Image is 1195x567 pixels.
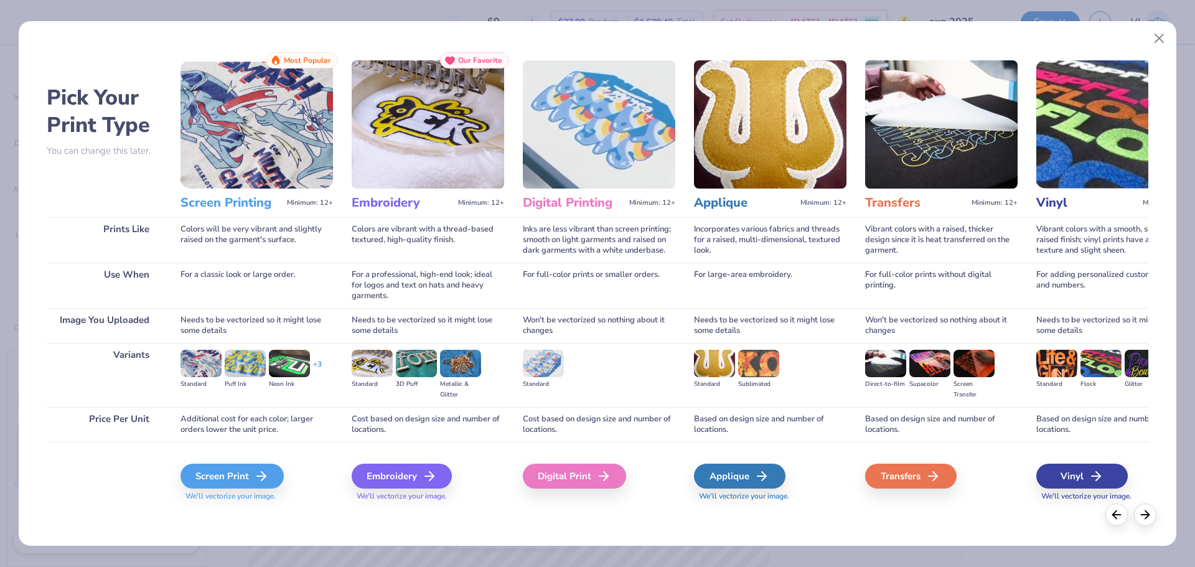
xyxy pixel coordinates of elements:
img: Flock [1080,350,1122,377]
img: Standard [694,350,735,377]
h3: Transfers [865,195,967,211]
div: Needs to be vectorized so it might lose some details [352,308,504,343]
div: Screen Transfer [954,379,995,400]
div: Based on design size and number of locations. [694,407,846,442]
img: Glitter [1125,350,1166,377]
div: Flock [1080,379,1122,390]
h3: Vinyl [1036,195,1138,211]
div: Standard [180,379,222,390]
div: Standard [523,379,564,390]
div: Needs to be vectorized so it might lose some details [1036,308,1189,343]
div: For a professional, high-end look; ideal for logos and text on hats and heavy garments. [352,263,504,308]
h2: Pick Your Print Type [47,84,162,139]
div: Applique [694,464,785,489]
img: Standard [523,350,564,377]
div: 3D Puff [396,379,437,390]
div: + 3 [313,359,322,380]
img: Neon Ink [269,350,310,377]
div: Digital Print [523,464,626,489]
div: Vibrant colors with a raised, thicker design since it is heat transferred on the garment. [865,217,1018,263]
span: We'll vectorize your image. [1036,491,1189,502]
span: We'll vectorize your image. [180,491,333,502]
div: Sublimated [738,379,779,390]
span: Minimum: 12+ [972,199,1018,207]
div: Transfers [865,464,957,489]
img: Transfers [865,60,1018,189]
p: You can change this later. [47,146,162,156]
img: Screen Printing [180,60,333,189]
img: Screen Transfer [954,350,995,377]
span: We'll vectorize your image. [352,491,504,502]
div: Colors are vibrant with a thread-based textured, high-quality finish. [352,217,504,263]
div: Screen Print [180,464,284,489]
span: We'll vectorize your image. [694,491,846,502]
img: Puff Ink [225,350,266,377]
div: For a classic look or large order. [180,263,333,308]
div: For adding personalized custom names and numbers. [1036,263,1189,308]
div: Puff Ink [225,379,266,390]
h3: Digital Printing [523,195,624,211]
img: Supacolor [909,350,950,377]
img: Standard [180,350,222,377]
div: Based on design size and number of locations. [1036,407,1189,442]
div: Vibrant colors with a smooth, slightly raised finish; vinyl prints have a consistent texture and ... [1036,217,1189,263]
img: Standard [352,350,393,377]
div: Standard [1036,379,1077,390]
div: Cost based on design size and number of locations. [352,407,504,442]
img: Standard [1036,350,1077,377]
div: Prints Like [47,217,162,263]
img: Embroidery [352,60,504,189]
div: Vinyl [1036,464,1128,489]
div: Based on design size and number of locations. [865,407,1018,442]
div: For full-color prints without digital printing. [865,263,1018,308]
div: Won't be vectorized so nothing about it changes [523,308,675,343]
div: Cost based on design size and number of locations. [523,407,675,442]
div: Colors will be very vibrant and slightly raised on the garment's surface. [180,217,333,263]
span: Most Popular [284,56,331,65]
h3: Applique [694,195,795,211]
button: Close [1148,27,1171,50]
img: Direct-to-film [865,350,906,377]
img: Metallic & Glitter [440,350,481,377]
div: Glitter [1125,379,1166,390]
img: Vinyl [1036,60,1189,189]
img: Applique [694,60,846,189]
div: For full-color prints or smaller orders. [523,263,675,308]
div: Supacolor [909,379,950,390]
div: Incorporates various fabrics and threads for a raised, multi-dimensional, textured look. [694,217,846,263]
div: For large-area embroidery. [694,263,846,308]
div: Metallic & Glitter [440,379,481,400]
div: Standard [694,379,735,390]
div: Additional cost for each color; larger orders lower the unit price. [180,407,333,442]
div: Embroidery [352,464,452,489]
div: Use When [47,263,162,308]
img: 3D Puff [396,350,437,377]
div: Neon Ink [269,379,310,390]
span: Our Favorite [458,56,502,65]
div: Needs to be vectorized so it might lose some details [694,308,846,343]
img: Digital Printing [523,60,675,189]
h3: Embroidery [352,195,453,211]
div: Standard [352,379,393,390]
div: Variants [47,343,162,407]
img: Sublimated [738,350,779,377]
span: Minimum: 12+ [458,199,504,207]
div: Won't be vectorized so nothing about it changes [865,308,1018,343]
div: Inks are less vibrant than screen printing; smooth on light garments and raised on dark garments ... [523,217,675,263]
h3: Screen Printing [180,195,282,211]
div: Price Per Unit [47,407,162,442]
span: Minimum: 12+ [1143,199,1189,207]
span: Minimum: 12+ [800,199,846,207]
span: Minimum: 12+ [287,199,333,207]
div: Direct-to-film [865,379,906,390]
div: Needs to be vectorized so it might lose some details [180,308,333,343]
span: Minimum: 12+ [629,199,675,207]
div: Image You Uploaded [47,308,162,343]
